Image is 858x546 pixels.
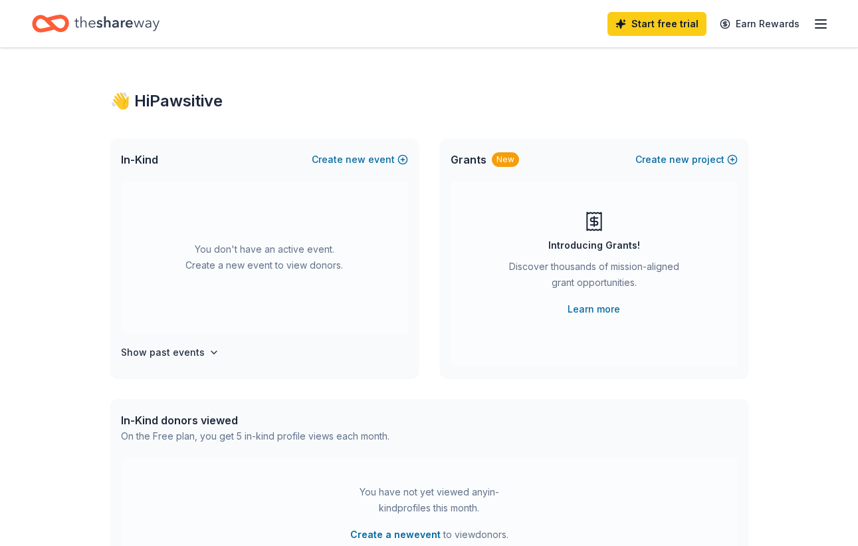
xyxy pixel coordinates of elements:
button: Create a newevent [350,527,441,543]
div: You have not yet viewed any in-kind profiles this month. [346,484,512,516]
div: Discover thousands of mission-aligned grant opportunities. [504,259,685,296]
h4: Show past events [121,344,205,360]
span: new [346,152,366,168]
span: new [669,152,689,168]
a: Earn Rewards [712,12,807,36]
div: In-Kind donors viewed [121,412,389,428]
div: You don't have an active event. Create a new event to view donors. [121,181,408,334]
span: Grants [451,152,486,168]
button: Createnewproject [635,152,738,168]
div: 👋 Hi Pawsitive [110,90,748,112]
button: Createnewevent [312,152,408,168]
a: Start free trial [607,12,706,36]
div: Introducing Grants! [548,237,640,253]
div: On the Free plan, you get 5 in-kind profile views each month. [121,428,389,444]
span: In-Kind [121,152,158,168]
a: Home [32,8,160,39]
span: to view donors . [350,527,508,543]
div: New [492,152,519,167]
a: Learn more [568,301,620,317]
button: Show past events [121,344,219,360]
